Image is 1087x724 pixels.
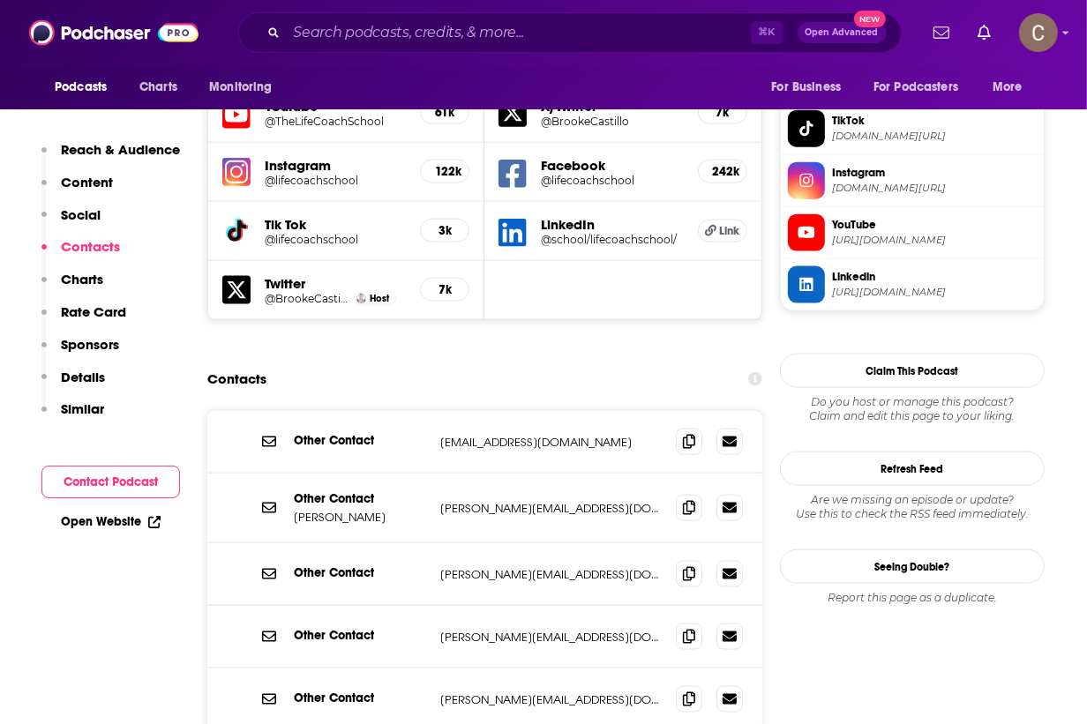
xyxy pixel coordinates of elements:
div: Are we missing an episode or update? Use this to check the RSS feed immediately. [780,493,1045,521]
p: Charts [61,271,103,287]
button: open menu [862,71,984,104]
p: [PERSON_NAME][EMAIL_ADDRESS][DOMAIN_NAME] [440,630,662,645]
span: Host [370,293,389,304]
p: Other Contact [294,491,426,506]
span: Logged in as clay.bolton [1019,13,1058,52]
button: Similar [41,400,104,433]
a: Charts [128,71,188,104]
p: Similar [61,400,104,417]
a: YouTube[URL][DOMAIN_NAME] [788,214,1037,251]
span: Charts [139,75,177,100]
a: @lifecoachschool [541,174,683,187]
p: Sponsors [61,336,119,353]
span: https://www.linkedin.com/in/school/lifecoachschool/ [832,286,1037,299]
h5: Tik Tok [265,216,406,233]
span: Instagram [832,165,1037,181]
h5: LinkedIn [541,216,683,233]
a: Link [698,220,747,243]
span: Monitoring [209,75,272,100]
h5: 3k [435,223,454,238]
a: TikTok[DOMAIN_NAME][URL] [788,110,1037,147]
button: Sponsors [41,336,119,369]
p: Other Contact [294,628,426,643]
input: Search podcasts, credits, & more... [287,19,751,47]
span: Do you host or manage this podcast? [780,395,1045,409]
span: Open Advanced [806,28,879,37]
button: open menu [197,71,295,104]
button: Claim This Podcast [780,354,1045,388]
button: Content [41,174,113,206]
p: Other Contact [294,690,426,705]
p: Other Contact [294,565,426,580]
p: [PERSON_NAME][EMAIL_ADDRESS][DOMAIN_NAME] [440,501,662,516]
h5: Facebook [541,157,683,174]
a: @BrookeCastillo [265,292,349,305]
div: Search podcasts, credits, & more... [238,12,902,53]
img: Brooke Castillo [356,294,366,303]
span: For Business [771,75,841,100]
h5: 61k [435,105,454,120]
button: Show profile menu [1019,13,1058,52]
button: Contact Podcast [41,466,180,498]
a: @TheLifeCoachSchool [265,115,406,128]
h5: 7k [435,282,454,297]
p: [PERSON_NAME][EMAIL_ADDRESS][DOMAIN_NAME] [440,567,662,582]
span: Link [719,224,739,238]
button: Social [41,206,101,239]
p: Content [61,174,113,190]
a: Linkedin[URL][DOMAIN_NAME] [788,266,1037,303]
span: YouTube [832,217,1037,233]
p: Contacts [61,238,120,255]
img: Podchaser - Follow, Share and Rate Podcasts [29,16,199,49]
button: Charts [41,271,103,303]
img: iconImage [222,158,251,186]
img: User Profile [1019,13,1058,52]
button: Rate Card [41,303,126,336]
span: ⌘ K [751,21,783,44]
p: Social [61,206,101,223]
a: Open Website [61,514,161,529]
span: https://www.youtube.com/@TheLifeCoachSchool [832,234,1037,247]
span: More [993,75,1023,100]
span: Linkedin [832,269,1037,285]
span: New [854,11,886,27]
a: Seeing Double? [780,549,1045,584]
button: Details [41,369,105,401]
span: tiktok.com/@lifecoachschool [832,130,1037,143]
p: [EMAIL_ADDRESS][DOMAIN_NAME] [440,435,662,450]
span: instagram.com/lifecoachschool [832,182,1037,195]
a: @lifecoachschool [265,174,406,187]
a: Show notifications dropdown [926,18,956,48]
h5: 242k [713,164,732,179]
button: open menu [980,71,1045,104]
button: Contacts [41,238,120,271]
a: @lifecoachschool [265,233,406,246]
p: [PERSON_NAME][EMAIL_ADDRESS][DOMAIN_NAME] [440,692,662,707]
h5: @school/lifecoachschool/ [541,233,683,246]
div: Claim and edit this page to your liking. [780,395,1045,423]
a: Instagram[DOMAIN_NAME][URL] [788,162,1037,199]
div: Report this page as a duplicate. [780,591,1045,605]
h5: 7k [713,105,732,120]
h5: Instagram [265,157,406,174]
p: Other Contact [294,433,426,448]
button: open menu [42,71,130,104]
button: Reach & Audience [41,141,180,174]
a: Show notifications dropdown [971,18,998,48]
button: Open AdvancedNew [798,22,887,43]
button: Refresh Feed [780,452,1045,486]
h5: Twitter [265,275,406,292]
span: TikTok [832,113,1037,129]
span: Podcasts [55,75,107,100]
span: For Podcasters [873,75,958,100]
p: Reach & Audience [61,141,180,158]
h5: 122k [435,164,454,179]
p: Rate Card [61,303,126,320]
h2: Contacts [207,362,266,396]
